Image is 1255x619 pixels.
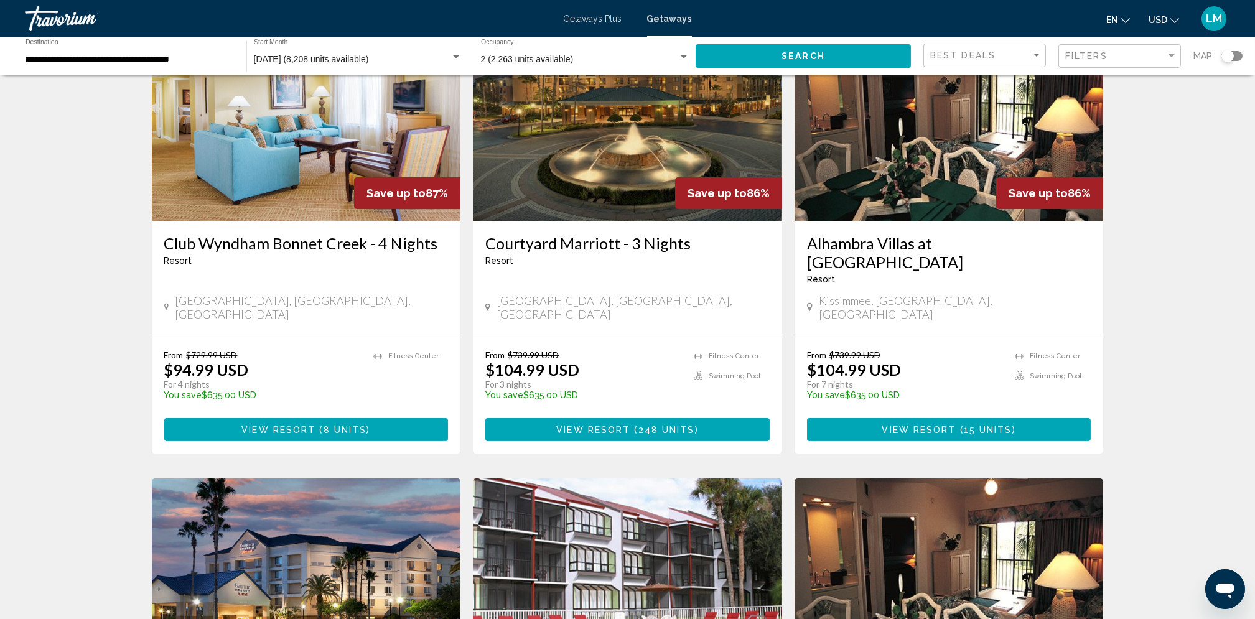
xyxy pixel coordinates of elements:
[473,22,782,221] img: RR21E01X.jpg
[175,294,448,321] span: [GEOGRAPHIC_DATA], [GEOGRAPHIC_DATA], [GEOGRAPHIC_DATA]
[964,425,1012,435] span: 15 units
[1065,51,1108,61] span: Filters
[152,22,461,221] img: 6369I01X.jpg
[164,360,249,379] p: $94.99 USD
[485,390,523,400] span: You save
[996,177,1103,209] div: 86%
[164,256,192,266] span: Resort
[1149,11,1179,29] button: Change currency
[164,418,449,441] button: View Resort(8 units)
[1030,372,1081,380] span: Swimming Pool
[1206,12,1222,25] span: LM
[807,234,1091,271] a: Alhambra Villas at [GEOGRAPHIC_DATA]
[630,425,698,435] span: ( )
[807,274,835,284] span: Resort
[164,379,362,390] p: For 4 nights
[1009,187,1068,200] span: Save up to
[556,425,630,435] span: View Resort
[1106,11,1130,29] button: Change language
[781,52,825,62] span: Search
[485,390,681,400] p: $635.00 USD
[485,418,770,441] button: View Resort(248 units)
[1149,15,1167,25] span: USD
[956,425,1016,435] span: ( )
[187,350,238,360] span: $729.99 USD
[315,425,370,435] span: ( )
[388,352,439,360] span: Fitness Center
[807,418,1091,441] button: View Resort(15 units)
[164,390,362,400] p: $635.00 USD
[254,54,369,64] span: [DATE] (8,208 units available)
[25,6,551,31] a: Travorium
[882,425,956,435] span: View Resort
[696,44,911,67] button: Search
[1193,47,1212,65] span: Map
[675,177,782,209] div: 86%
[807,390,845,400] span: You save
[164,350,184,360] span: From
[366,187,426,200] span: Save up to
[638,425,695,435] span: 248 units
[819,294,1091,321] span: Kissimmee, [GEOGRAPHIC_DATA], [GEOGRAPHIC_DATA]
[1030,352,1080,360] span: Fitness Center
[709,372,760,380] span: Swimming Pool
[795,22,1104,221] img: 4036I01X.jpg
[1205,569,1245,609] iframe: Button to launch messaging window
[1198,6,1230,32] button: User Menu
[709,352,759,360] span: Fitness Center
[1058,44,1181,69] button: Filter
[485,360,579,379] p: $104.99 USD
[807,390,1003,400] p: $635.00 USD
[647,14,692,24] a: Getaways
[164,390,202,400] span: You save
[930,50,996,60] span: Best Deals
[354,177,460,209] div: 87%
[241,425,315,435] span: View Resort
[829,350,880,360] span: $739.99 USD
[485,234,770,253] a: Courtyard Marriott - 3 Nights
[807,379,1003,390] p: For 7 nights
[497,294,770,321] span: [GEOGRAPHIC_DATA], [GEOGRAPHIC_DATA], [GEOGRAPHIC_DATA]
[485,350,505,360] span: From
[807,360,901,379] p: $104.99 USD
[481,54,574,64] span: 2 (2,263 units available)
[1106,15,1118,25] span: en
[564,14,622,24] a: Getaways Plus
[807,350,826,360] span: From
[164,234,449,253] a: Club Wyndham Bonnet Creek - 4 Nights
[324,425,367,435] span: 8 units
[485,379,681,390] p: For 3 nights
[688,187,747,200] span: Save up to
[508,350,559,360] span: $739.99 USD
[930,50,1042,61] mat-select: Sort by
[485,256,513,266] span: Resort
